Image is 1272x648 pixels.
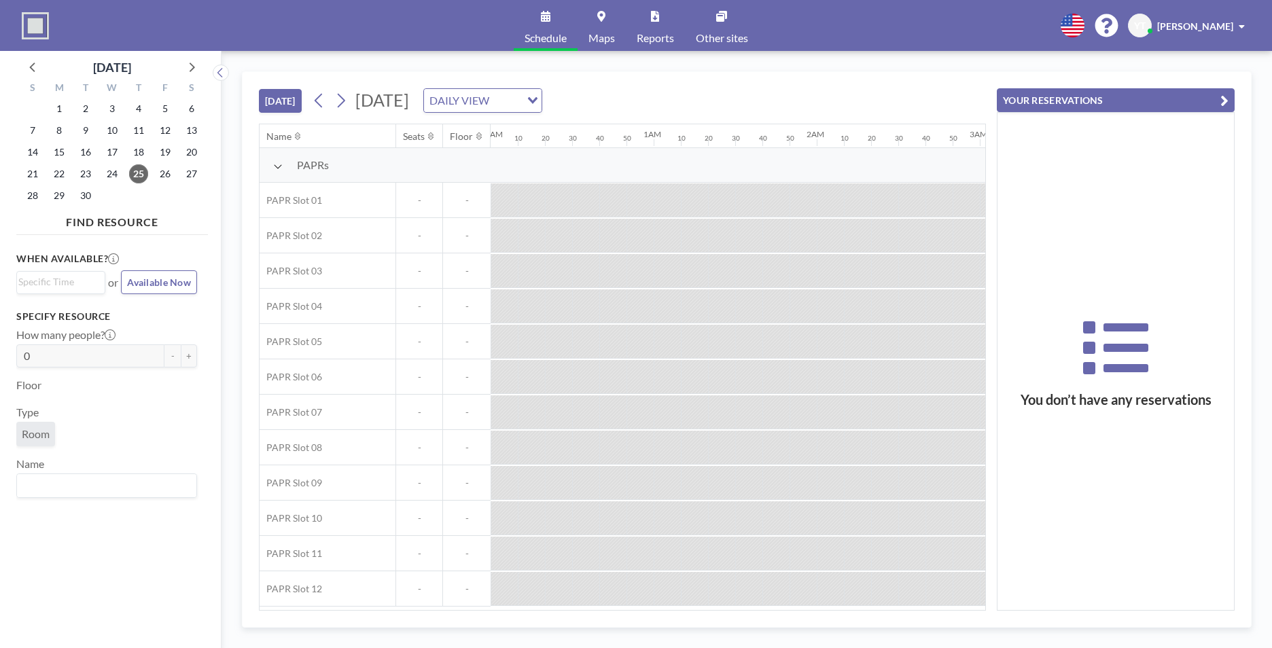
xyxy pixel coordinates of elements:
[99,80,126,98] div: W
[922,134,930,143] div: 40
[22,12,49,39] img: organization-logo
[103,164,122,183] span: Wednesday, September 24, 2025
[129,143,148,162] span: Thursday, September 18, 2025
[396,336,442,348] span: -
[73,80,99,98] div: T
[50,121,69,140] span: Monday, September 8, 2025
[443,300,491,312] span: -
[182,143,201,162] span: Saturday, September 20, 2025
[396,406,442,418] span: -
[152,80,178,98] div: F
[93,58,131,77] div: [DATE]
[443,194,491,206] span: -
[17,272,105,292] div: Search for option
[443,230,491,242] span: -
[260,371,322,383] span: PAPR Slot 06
[260,583,322,595] span: PAPR Slot 12
[677,134,686,143] div: 10
[76,99,95,118] span: Tuesday, September 2, 2025
[164,344,181,367] button: -
[16,328,116,342] label: How many people?
[129,164,148,183] span: Thursday, September 25, 2025
[76,121,95,140] span: Tuesday, September 9, 2025
[103,121,122,140] span: Wednesday, September 10, 2025
[895,134,903,143] div: 30
[396,547,442,560] span: -
[260,336,322,348] span: PAPR Slot 05
[260,230,322,242] span: PAPR Slot 02
[23,121,42,140] span: Sunday, September 7, 2025
[16,310,197,323] h3: Specify resource
[493,92,519,109] input: Search for option
[443,442,491,454] span: -
[18,274,97,289] input: Search for option
[76,186,95,205] span: Tuesday, September 30, 2025
[596,134,604,143] div: 40
[23,186,42,205] span: Sunday, September 28, 2025
[260,442,322,454] span: PAPR Slot 08
[1157,20,1233,32] span: [PERSON_NAME]
[50,143,69,162] span: Monday, September 15, 2025
[525,33,567,43] span: Schedule
[103,143,122,162] span: Wednesday, September 17, 2025
[121,270,197,294] button: Available Now
[443,406,491,418] span: -
[297,158,329,172] span: PAPRs
[696,33,748,43] span: Other sites
[129,99,148,118] span: Thursday, September 4, 2025
[76,143,95,162] span: Tuesday, September 16, 2025
[396,300,442,312] span: -
[266,130,291,143] div: Name
[396,194,442,206] span: -
[46,80,73,98] div: M
[178,80,205,98] div: S
[260,406,322,418] span: PAPR Slot 07
[127,276,191,288] span: Available Now
[841,134,849,143] div: 10
[23,164,42,183] span: Sunday, September 21, 2025
[182,121,201,140] span: Saturday, September 13, 2025
[260,265,322,277] span: PAPR Slot 03
[623,134,631,143] div: 50
[1134,20,1146,32] span: YT
[396,477,442,489] span: -
[732,134,740,143] div: 30
[50,186,69,205] span: Monday, September 29, 2025
[20,80,46,98] div: S
[949,134,957,143] div: 50
[260,477,322,489] span: PAPR Slot 09
[868,134,876,143] div: 20
[156,99,175,118] span: Friday, September 5, 2025
[443,265,491,277] span: -
[514,134,523,143] div: 10
[997,391,1234,408] h3: You don’t have any reservations
[396,265,442,277] span: -
[16,378,41,392] label: Floor
[156,143,175,162] span: Friday, September 19, 2025
[50,99,69,118] span: Monday, September 1, 2025
[129,121,148,140] span: Thursday, September 11, 2025
[260,547,322,560] span: PAPR Slot 11
[588,33,615,43] span: Maps
[23,143,42,162] span: Sunday, September 14, 2025
[424,89,542,112] div: Search for option
[450,130,473,143] div: Floor
[396,371,442,383] span: -
[443,583,491,595] span: -
[182,99,201,118] span: Saturday, September 6, 2025
[181,344,197,367] button: +
[108,276,118,289] span: or
[786,134,794,143] div: 50
[16,210,208,229] h4: FIND RESOURCE
[396,230,442,242] span: -
[156,121,175,140] span: Friday, September 12, 2025
[637,33,674,43] span: Reports
[643,129,661,139] div: 1AM
[18,477,189,494] input: Search for option
[259,89,302,113] button: [DATE]
[970,129,987,139] div: 3AM
[355,90,409,110] span: [DATE]
[759,134,767,143] div: 40
[427,92,492,109] span: DAILY VIEW
[569,134,577,143] div: 30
